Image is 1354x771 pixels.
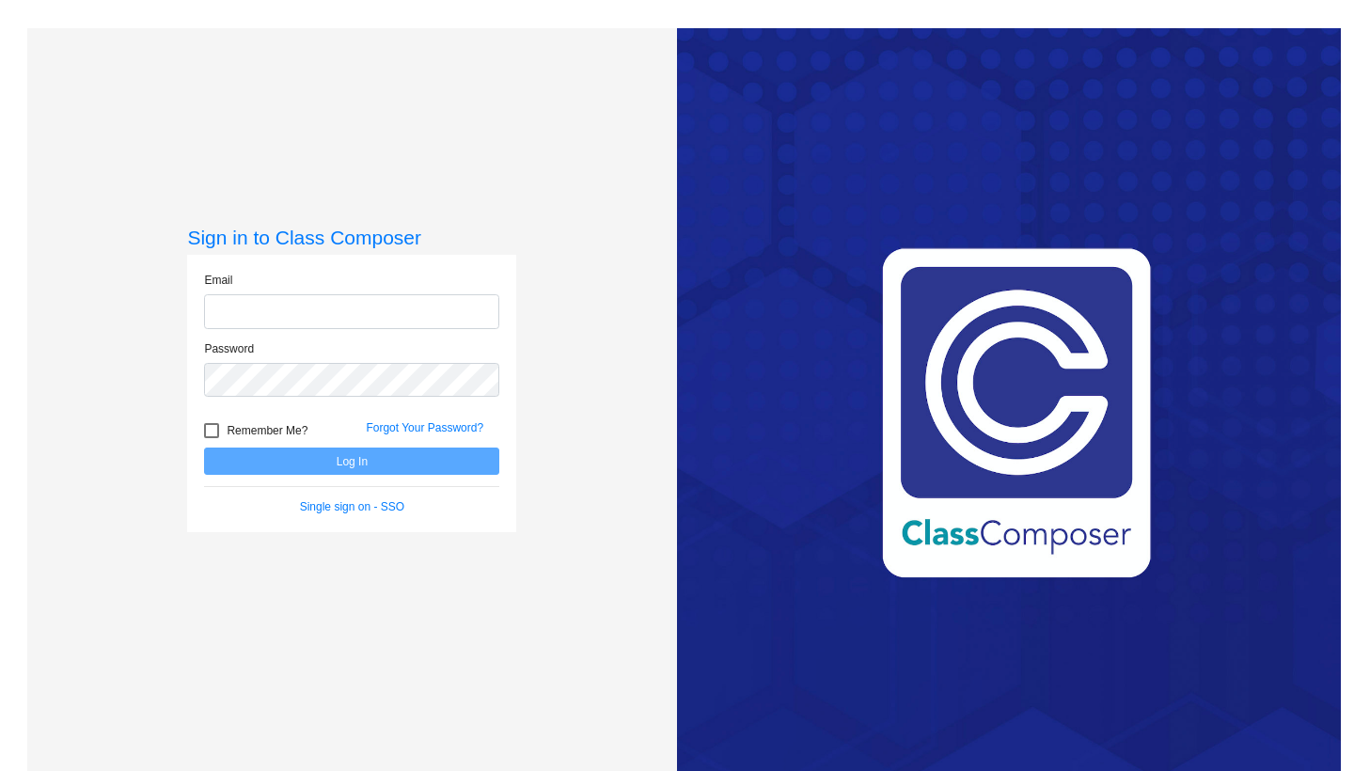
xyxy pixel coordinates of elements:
a: Single sign on - SSO [300,500,404,513]
label: Email [204,272,232,289]
button: Log In [204,448,499,475]
a: Forgot Your Password? [366,421,483,434]
h3: Sign in to Class Composer [187,226,516,249]
label: Password [204,340,254,357]
span: Remember Me? [227,419,307,442]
